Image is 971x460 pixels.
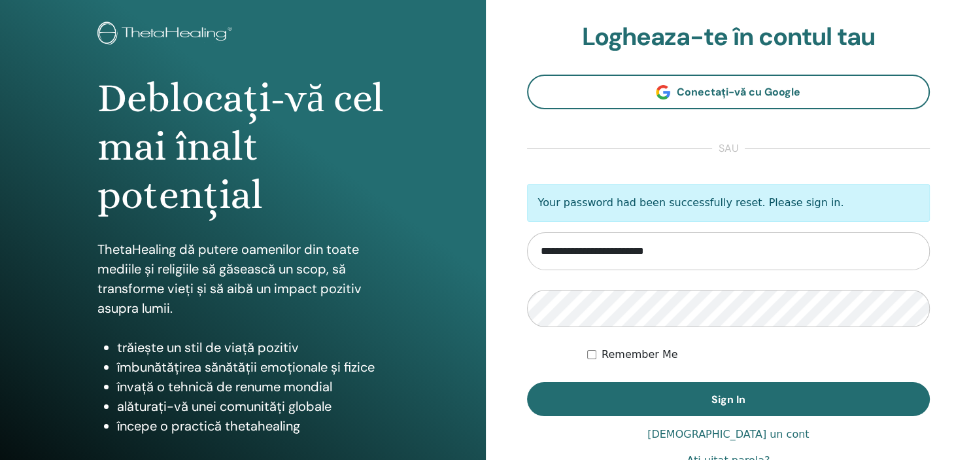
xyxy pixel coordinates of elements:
h1: Deblocați-vă cel mai înalt potențial [97,74,388,220]
li: începe o practică thetahealing [117,416,388,436]
li: alăturați-vă unei comunități globale [117,397,388,416]
a: Conectați-vă cu Google [527,75,930,109]
a: [DEMOGRAPHIC_DATA] un cont [647,427,809,442]
span: Sign In [711,393,745,406]
button: Sign In [527,382,930,416]
li: trăiește un stil de viață pozitiv [117,338,388,357]
label: Remember Me [602,347,678,363]
li: îmbunătățirea sănătății emoționale și fizice [117,357,388,377]
p: Your password had been successfully reset. Please sign in. [527,184,930,222]
li: învață o tehnică de renume mondial [117,377,388,397]
h2: Logheaza-te în contul tau [527,22,930,52]
span: sau [712,141,745,156]
div: Keep me authenticated indefinitely or until I manually logout [587,347,930,363]
p: ThetaHealing dă putere oamenilor din toate mediile și religiile să găsească un scop, să transform... [97,239,388,318]
span: Conectați-vă cu Google [677,85,800,99]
